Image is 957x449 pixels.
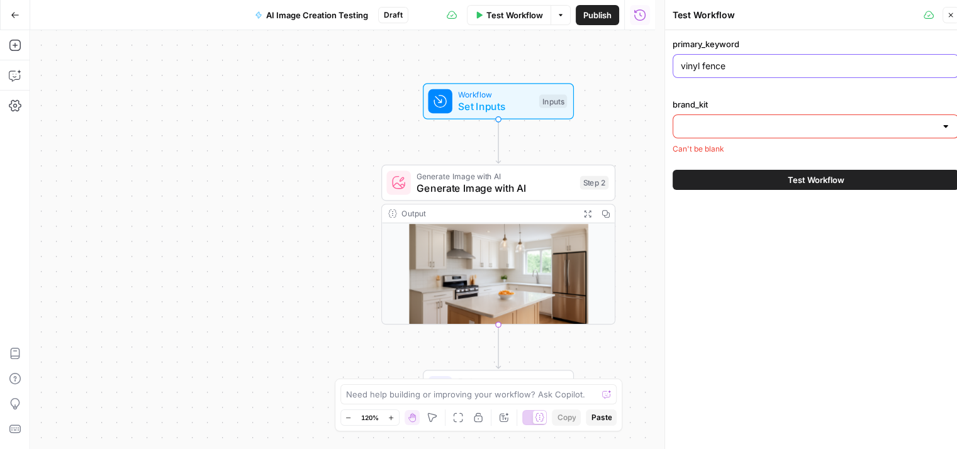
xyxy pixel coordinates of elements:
[788,174,844,186] span: Test Workflow
[417,180,574,196] span: Generate Image with AI
[361,413,379,423] span: 120%
[381,370,615,406] div: EndOutput
[247,5,376,25] button: AI Image Creation Testing
[458,89,533,101] span: Workflow
[266,9,368,21] span: AI Image Creation Testing
[458,99,533,114] span: Set Inputs
[580,176,609,190] div: Step 2
[486,9,543,21] span: Test Workflow
[417,170,574,182] span: Generate Image with AI
[576,5,619,25] button: Publish
[586,409,617,426] button: Paste
[381,165,615,324] div: Generate Image with AIGenerate Image with AIStep 2Output
[496,119,500,163] g: Edge from start to step_2
[384,9,403,21] span: Draft
[382,223,615,343] img: image.png
[557,412,576,423] span: Copy
[539,94,567,108] div: Inputs
[467,5,551,25] button: Test Workflow
[381,83,615,119] div: WorkflowSet InputsInputs
[583,9,612,21] span: Publish
[496,324,500,369] g: Edge from step_2 to end
[552,409,581,426] button: Copy
[458,375,561,387] span: End
[591,412,612,423] span: Paste
[401,208,574,219] div: Output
